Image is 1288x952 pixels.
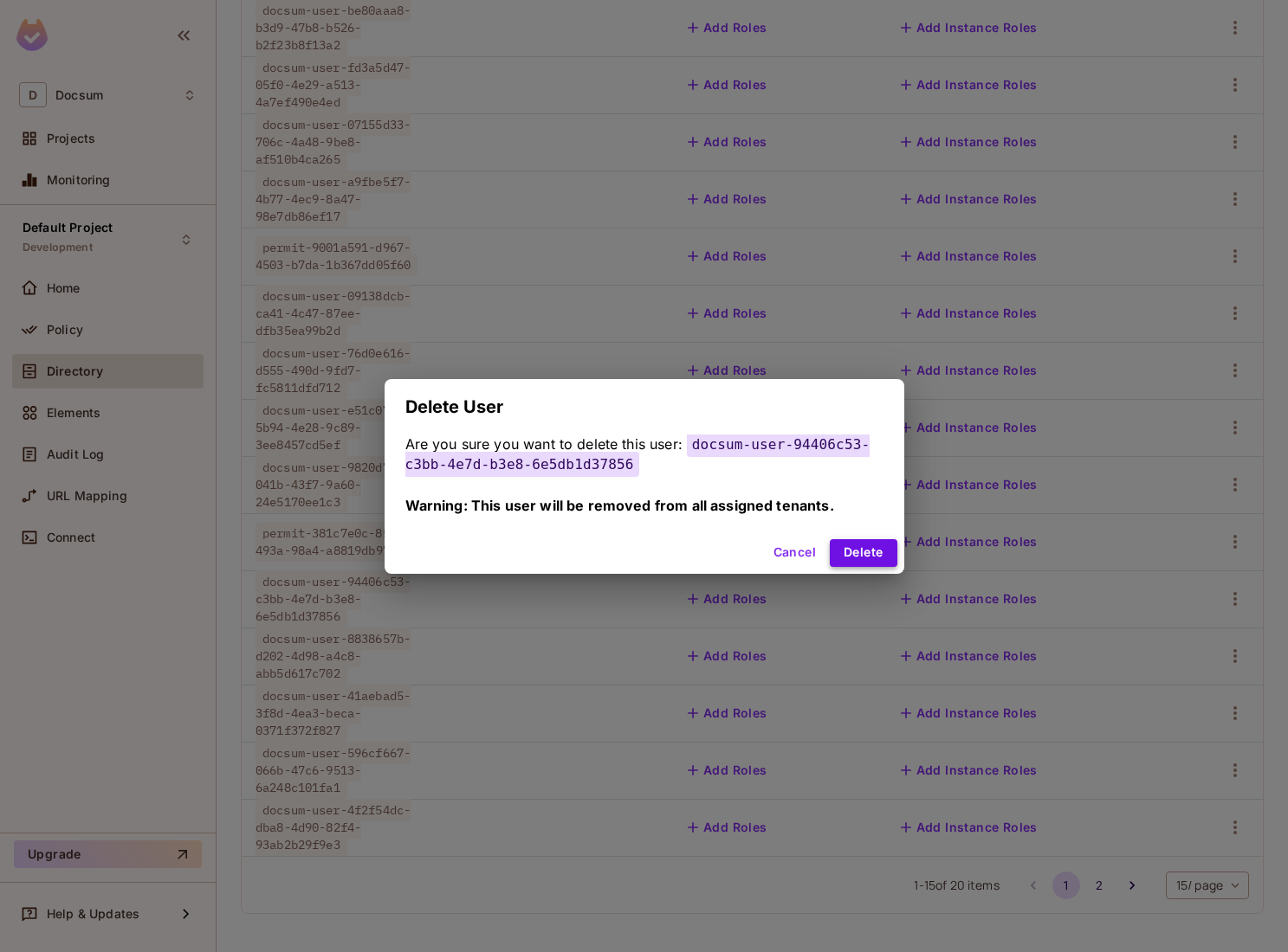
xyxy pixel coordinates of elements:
[830,539,896,567] button: Delete
[405,435,683,453] span: Are you sure you want to delete this user:
[767,539,823,567] button: Cancel
[385,379,904,434] h2: Delete User
[405,432,871,477] span: docsum-user-94406c53-c3bb-4e7d-b3e8-6e5db1d37856
[405,497,834,514] span: Warning: This user will be removed from all assigned tenants.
